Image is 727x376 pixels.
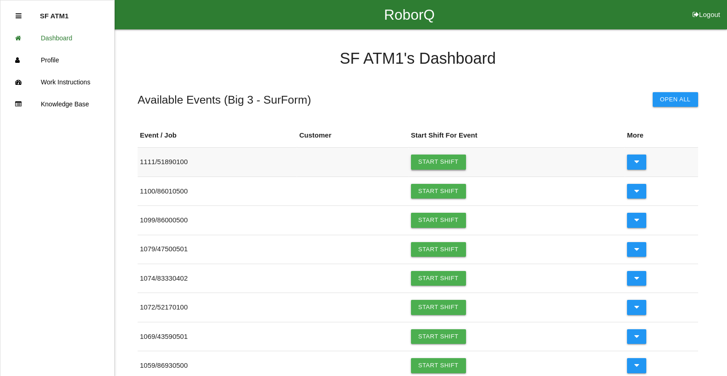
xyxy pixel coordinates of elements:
a: Start Shift [411,329,466,344]
a: Start Shift [411,300,466,315]
a: Start Shift [411,242,466,257]
a: Start Shift [411,358,466,373]
td: 1072 / 52170100 [138,293,297,322]
td: 1074 / 83330402 [138,264,297,293]
h5: Available Events ( Big 3 - SurForm ) [138,94,311,106]
th: Event / Job [138,123,297,148]
a: Work Instructions [0,71,114,93]
th: More [625,123,698,148]
button: Open All [653,92,698,107]
p: SF ATM1 [40,5,69,20]
th: Customer [297,123,408,148]
div: Close [16,5,22,27]
a: Start Shift [411,155,466,169]
a: Profile [0,49,114,71]
a: Start Shift [411,271,466,286]
td: 1100 / 86010500 [138,177,297,205]
td: 1111 / 51890100 [138,148,297,177]
td: 1079 / 47500501 [138,235,297,264]
th: Start Shift For Event [409,123,625,148]
a: Dashboard [0,27,114,49]
a: Start Shift [411,213,466,227]
a: Knowledge Base [0,93,114,115]
td: 1099 / 86000500 [138,206,297,235]
td: 1069 / 43590501 [138,322,297,351]
a: Start Shift [411,184,466,199]
h4: SF ATM1 's Dashboard [138,50,698,67]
